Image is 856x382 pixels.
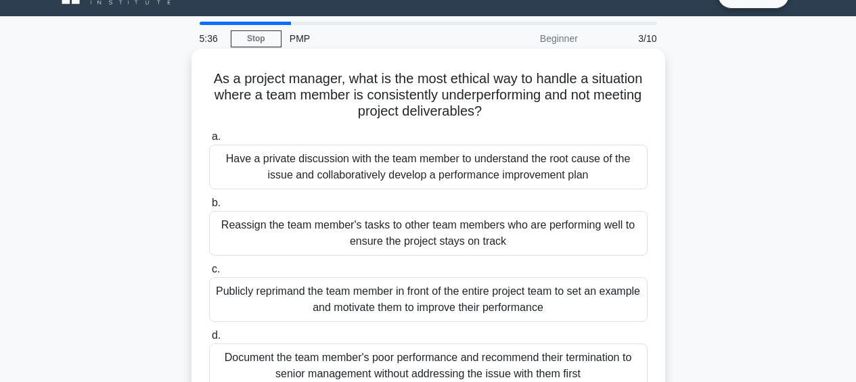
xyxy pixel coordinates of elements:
span: c. [212,263,220,274]
span: d. [212,329,221,341]
span: a. [212,130,221,142]
span: b. [212,197,221,208]
div: PMP [281,25,468,52]
div: Beginner [468,25,586,52]
a: Stop [231,30,281,47]
div: 5:36 [192,25,231,52]
div: Publicly reprimand the team member in front of the entire project team to set an example and moti... [209,277,648,322]
h5: As a project manager, what is the most ethical way to handle a situation where a team member is c... [208,70,649,120]
div: Reassign the team member's tasks to other team members who are performing well to ensure the proj... [209,211,648,256]
div: 3/10 [586,25,665,52]
div: Have a private discussion with the team member to understand the root cause of the issue and coll... [209,145,648,189]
